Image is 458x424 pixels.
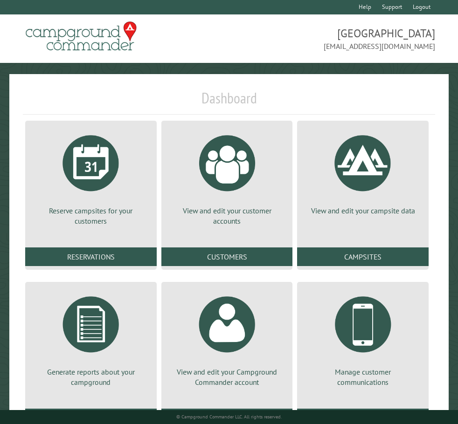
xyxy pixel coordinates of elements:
[23,89,435,115] h1: Dashboard
[297,247,429,266] a: Campsites
[173,128,282,226] a: View and edit your customer accounts
[173,367,282,388] p: View and edit your Campground Commander account
[161,247,293,266] a: Customers
[308,289,417,388] a: Manage customer communications
[23,18,139,55] img: Campground Commander
[229,26,435,52] span: [GEOGRAPHIC_DATA] [EMAIL_ADDRESS][DOMAIN_NAME]
[308,205,417,216] p: View and edit your campsite data
[36,367,146,388] p: Generate reports about your campground
[173,289,282,388] a: View and edit your Campground Commander account
[25,247,157,266] a: Reservations
[308,367,417,388] p: Manage customer communications
[173,205,282,226] p: View and edit your customer accounts
[36,289,146,388] a: Generate reports about your campground
[308,128,417,216] a: View and edit your campsite data
[36,205,146,226] p: Reserve campsites for your customers
[176,414,282,420] small: © Campground Commander LLC. All rights reserved.
[36,128,146,226] a: Reserve campsites for your customers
